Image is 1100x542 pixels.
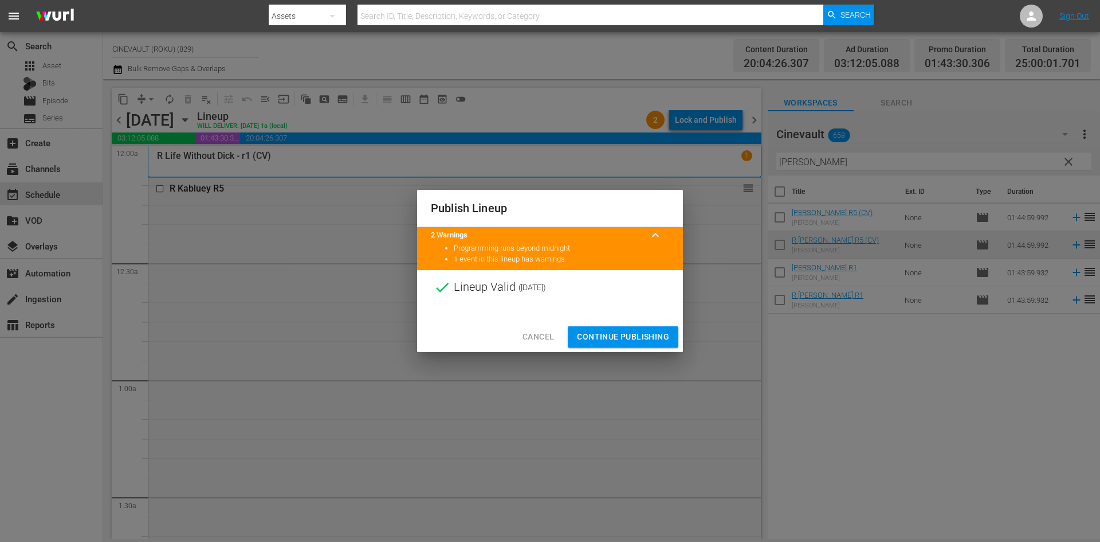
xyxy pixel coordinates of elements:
a: Sign Out [1059,11,1089,21]
h2: Publish Lineup [431,199,669,217]
span: Continue Publishing [577,330,669,344]
span: menu [7,9,21,23]
span: Cancel [522,330,554,344]
span: ( [DATE] ) [518,279,546,296]
img: ans4CAIJ8jUAAAAAAAAAAAAAAAAAAAAAAAAgQb4GAAAAAAAAAAAAAAAAAAAAAAAAJMjXAAAAAAAAAAAAAAAAAAAAAAAAgAT5G... [27,3,82,30]
span: keyboard_arrow_up [649,228,662,242]
button: Cancel [513,326,563,348]
button: Continue Publishing [568,326,678,348]
div: Lineup Valid [417,270,683,305]
span: Search [840,5,871,25]
li: Programming runs beyond midnight [454,243,669,254]
li: 1 event in this lineup has warnings. [454,254,669,265]
button: keyboard_arrow_up [642,221,669,249]
title: 2 Warnings [431,230,642,241]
